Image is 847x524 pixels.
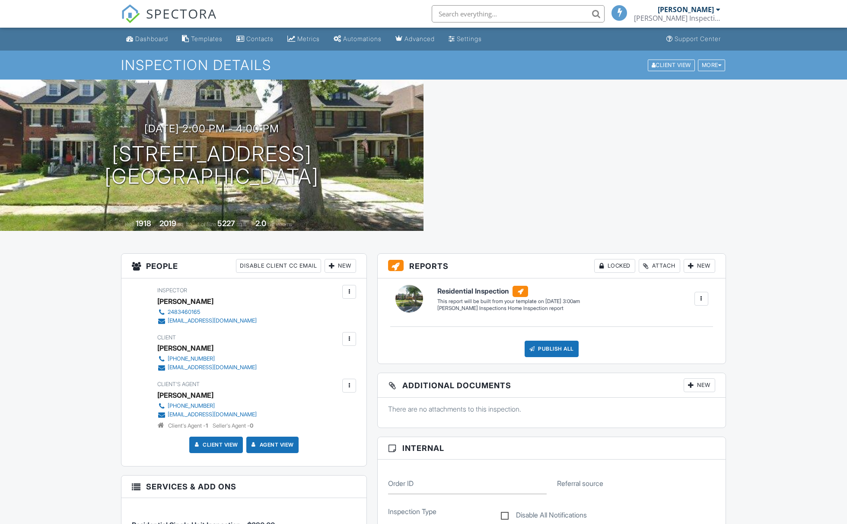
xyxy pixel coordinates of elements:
[157,342,213,355] div: [PERSON_NAME]
[157,334,176,341] span: Client
[437,305,580,312] div: [PERSON_NAME] Inspections Home Inspection report
[233,31,277,47] a: Contacts
[157,355,257,363] a: [PHONE_NUMBER]
[267,221,292,227] span: bathrooms
[121,4,140,23] img: The Best Home Inspection Software - Spectora
[297,35,320,42] div: Metrics
[123,31,172,47] a: Dashboard
[647,61,697,68] a: Client View
[236,259,321,273] div: Disable Client CC Email
[157,402,257,410] a: [PHONE_NUMBER]
[157,389,213,402] a: [PERSON_NAME]
[378,254,726,278] h3: Reports
[343,35,382,42] div: Automations
[168,355,215,362] div: [PHONE_NUMBER]
[437,298,580,305] div: This report will be built from your template on [DATE] 3:00am
[284,31,323,47] a: Metrics
[432,5,605,22] input: Search everything...
[217,219,235,228] div: 5227
[121,12,217,30] a: SPECTORA
[157,363,257,372] a: [EMAIL_ADDRESS][DOMAIN_NAME]
[168,364,257,371] div: [EMAIL_ADDRESS][DOMAIN_NAME]
[255,219,266,228] div: 2.0
[146,4,217,22] span: SPECTORA
[663,31,724,47] a: Support Center
[105,143,319,189] h1: [STREET_ADDRESS] [GEOGRAPHIC_DATA]
[648,59,695,71] div: Client View
[378,373,726,398] h3: Additional Documents
[157,287,187,294] span: Inspector
[157,381,200,387] span: Client's Agent
[206,422,208,429] strong: 1
[246,35,274,42] div: Contacts
[634,14,720,22] div: Russ Inspections
[178,221,190,227] span: sq. ft.
[388,404,715,414] p: There are no attachments to this inspection.
[325,259,356,273] div: New
[125,221,134,227] span: Built
[168,411,257,418] div: [EMAIL_ADDRESS][DOMAIN_NAME]
[392,31,438,47] a: Advanced
[135,35,168,42] div: Dashboard
[388,507,436,516] label: Inspection Type
[249,441,294,449] a: Agent View
[457,35,482,42] div: Settings
[144,123,279,134] h3: [DATE] 2:00 pm - 4:00 pm
[525,341,579,357] div: Publish All
[157,295,213,308] div: [PERSON_NAME]
[198,221,216,227] span: Lot Size
[684,259,715,273] div: New
[698,59,726,71] div: More
[501,511,587,522] label: Disable All Notifications
[168,317,257,324] div: [EMAIL_ADDRESS][DOMAIN_NAME]
[639,259,680,273] div: Attach
[159,219,176,228] div: 2019
[168,403,215,409] div: [PHONE_NUMBER]
[121,254,366,278] h3: People
[437,286,580,297] h6: Residential Inspection
[136,219,151,228] div: 1918
[557,479,603,488] label: Referral source
[168,309,200,316] div: 2483460165
[192,441,238,449] a: Client View
[658,5,714,14] div: [PERSON_NAME]
[168,422,209,429] span: Client's Agent -
[157,308,257,316] a: 2483460165
[157,316,257,325] a: [EMAIL_ADDRESS][DOMAIN_NAME]
[445,31,485,47] a: Settings
[191,35,223,42] div: Templates
[330,31,385,47] a: Automations (Basic)
[236,221,247,227] span: sq.ft.
[378,437,726,460] h3: Internal
[178,31,226,47] a: Templates
[250,422,253,429] strong: 0
[684,378,715,392] div: New
[388,479,414,488] label: Order ID
[121,476,366,498] h3: Services & Add ons
[675,35,721,42] div: Support Center
[404,35,435,42] div: Advanced
[157,410,257,419] a: [EMAIL_ADDRESS][DOMAIN_NAME]
[213,422,253,429] span: Seller's Agent -
[121,58,726,73] h1: Inspection Details
[594,259,635,273] div: Locked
